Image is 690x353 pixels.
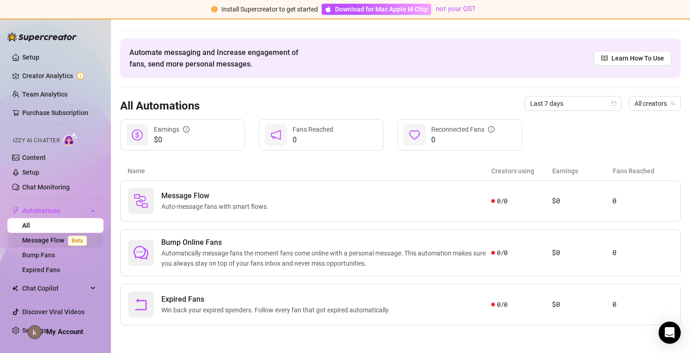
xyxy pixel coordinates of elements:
span: Auto-message fans with smart flows. [161,201,272,212]
a: Creator Analytics exclamation-circle [22,68,96,83]
div: Open Intercom Messenger [659,322,681,344]
a: Setup [22,54,39,61]
span: Install Supercreator to get started [221,6,318,13]
span: apple [325,6,331,12]
span: 0 [293,134,333,146]
span: info-circle [488,126,495,133]
img: svg%3e [134,194,148,208]
div: Reconnected Fans [431,124,495,134]
a: Discover Viral Videos [22,308,85,316]
article: 0 [612,195,673,207]
img: AI Chatter [63,133,78,146]
span: Bump Online Fans [161,237,491,248]
article: $0 [552,195,612,207]
a: Expired Fans [22,266,60,274]
img: Chat Copilot [12,285,18,292]
h3: All Automations [120,99,200,114]
a: Message FlowBeta [22,237,91,244]
article: Creators using [491,166,552,176]
a: All [22,222,30,229]
img: logo-BBDzfeDw.svg [7,32,77,42]
span: Automations [22,203,88,218]
span: All creators [635,97,675,110]
span: info-circle [183,126,189,133]
article: Fans Reached [613,166,673,176]
span: team [670,101,676,106]
a: Download for Mac Apple M Chip [322,4,431,15]
span: Fans Reached [293,126,333,133]
a: Learn How To Use [594,51,672,66]
span: rollback [134,297,148,312]
span: Chat Copilot [22,281,88,296]
a: Bump Fans [22,251,55,259]
a: Setup [22,169,39,176]
span: Expired Fans [161,294,394,305]
a: Settings [22,327,47,334]
span: thunderbolt [12,207,19,214]
span: My Account [46,328,83,336]
span: Win back your expired spenders. Follow every fan that got expired automatically. [161,305,394,315]
span: Izzy AI Chatter [13,136,60,145]
a: not your OS? [436,5,475,13]
span: notification [270,129,281,140]
article: Name [128,166,491,176]
span: Learn How To Use [611,53,664,63]
span: 0 / 0 [497,248,507,258]
span: Download for Mac Apple M Chip [335,4,428,14]
span: dollar [132,129,143,140]
span: Last 7 days [530,97,616,110]
span: Message Flow [161,190,272,201]
div: Earnings [154,124,189,134]
span: calendar [611,101,617,106]
article: Earnings [552,166,613,176]
span: Beta [68,236,87,246]
span: 0 / 0 [497,196,507,206]
span: Automatically message fans the moment fans come online with a personal message. This automation m... [161,248,491,268]
a: Purchase Subscription [22,109,88,116]
article: 0 [612,299,673,310]
span: Automate messaging and Increase engagement of fans, send more personal messages. [129,47,307,70]
span: $0 [154,134,189,146]
a: Chat Monitoring [22,183,70,191]
a: Team Analytics [22,91,67,98]
span: heart [409,129,420,140]
a: Content [22,154,46,161]
article: $0 [552,247,612,258]
article: $0 [552,299,612,310]
span: 0 [431,134,495,146]
span: comment [134,245,148,260]
span: 0 / 0 [497,299,507,310]
span: read [601,55,608,61]
article: 0 [612,247,673,258]
img: ACg8ocLd8MmQsZ8enUe6zTORnyzpUdoctxtXKd-98NyaQfbVYkaMkQ=s96-c [28,326,41,339]
span: exclamation-circle [211,6,218,12]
